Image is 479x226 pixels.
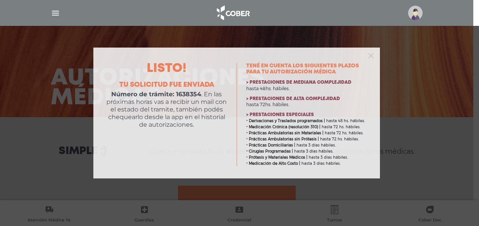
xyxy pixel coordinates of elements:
span: hasta 48 hs. hábiles. [326,118,365,123]
span: hasta 72 hs. hábiles. [325,131,364,135]
span: hasta 3 días hábiles. [294,149,333,154]
h2: Listo! [106,63,227,75]
p: . En las próximas horas vas a recibir un mail con el estado del tramite, también podés chequearlo... [106,91,227,129]
b: Prácticas Ambulatorias sin Materiales | [249,131,324,135]
b: Medicación Crónica (resolución 310) | [249,124,320,129]
span: hasta 72 hs. hábiles. [322,124,360,129]
h3: Tené en cuenta los siguientes plazos para tu autorización médica [246,63,368,76]
h4: > Prestaciones especiales [246,112,368,118]
h4: > Prestaciones de alta complejidad [246,96,368,102]
b: Cirugías Programadas | [249,149,293,154]
h4: Tu solicitud fue enviada [106,81,227,89]
b: Prácticas Domiciliarias | [249,143,295,148]
b: Número de trámite: 1638354 [111,91,201,98]
p: hasta 48hs. hábiles. [246,86,368,92]
span: hasta 3 días hábiles. [309,155,348,160]
h4: > Prestaciones de mediana complejidad [246,80,368,85]
span: hasta 3 días hábiles. [296,143,336,148]
p: hasta 72hs. hábiles. [246,102,368,108]
b: Derivaciones y Traslados programados | [249,118,325,123]
span: hasta 3 días hábiles. [301,161,341,166]
b: Medicación de Alto Costo | [249,161,300,166]
b: Prácticas Ambulatorias sin Prótesis | [249,137,319,142]
span: hasta 72 hs. hábiles. [320,137,359,142]
b: Prótesis y Materiales Médicos | [249,155,308,160]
